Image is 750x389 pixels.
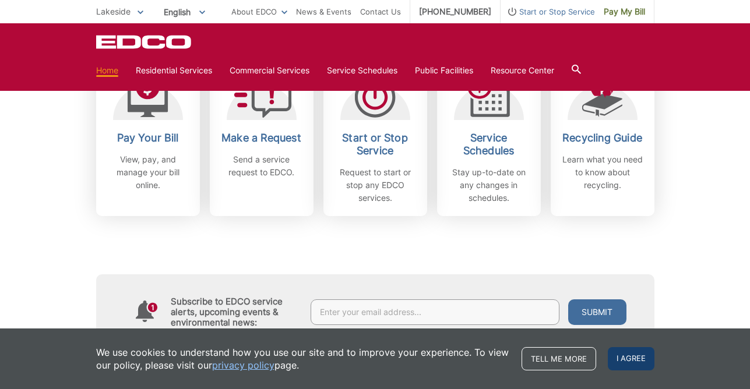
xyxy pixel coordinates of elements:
[415,64,473,77] a: Public Facilities
[96,35,193,49] a: EDCD logo. Return to the homepage.
[559,153,646,192] p: Learn what you need to know about recycling.
[96,62,200,216] a: Pay Your Bill View, pay, and manage your bill online.
[437,62,541,216] a: Service Schedules Stay up-to-date on any changes in schedules.
[230,64,309,77] a: Commercial Services
[559,132,646,144] h2: Recycling Guide
[604,5,645,18] span: Pay My Bill
[219,132,305,144] h2: Make a Request
[332,132,418,157] h2: Start or Stop Service
[296,5,351,18] a: News & Events
[96,6,131,16] span: Lakeside
[608,347,654,370] span: I agree
[491,64,554,77] a: Resource Center
[551,62,654,216] a: Recycling Guide Learn what you need to know about recycling.
[327,64,397,77] a: Service Schedules
[105,132,191,144] h2: Pay Your Bill
[105,153,191,192] p: View, pay, and manage your bill online.
[171,296,299,328] h4: Subscribe to EDCO service alerts, upcoming events & environmental news:
[311,299,559,325] input: Enter your email address...
[568,299,626,325] button: Submit
[231,5,287,18] a: About EDCO
[522,347,596,370] a: Tell me more
[332,166,418,204] p: Request to start or stop any EDCO services.
[219,153,305,179] p: Send a service request to EDCO.
[360,5,401,18] a: Contact Us
[212,359,274,372] a: privacy policy
[136,64,212,77] a: Residential Services
[446,132,532,157] h2: Service Schedules
[96,64,118,77] a: Home
[210,62,314,216] a: Make a Request Send a service request to EDCO.
[155,2,214,22] span: English
[446,166,532,204] p: Stay up-to-date on any changes in schedules.
[96,346,510,372] p: We use cookies to understand how you use our site and to improve your experience. To view our pol...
